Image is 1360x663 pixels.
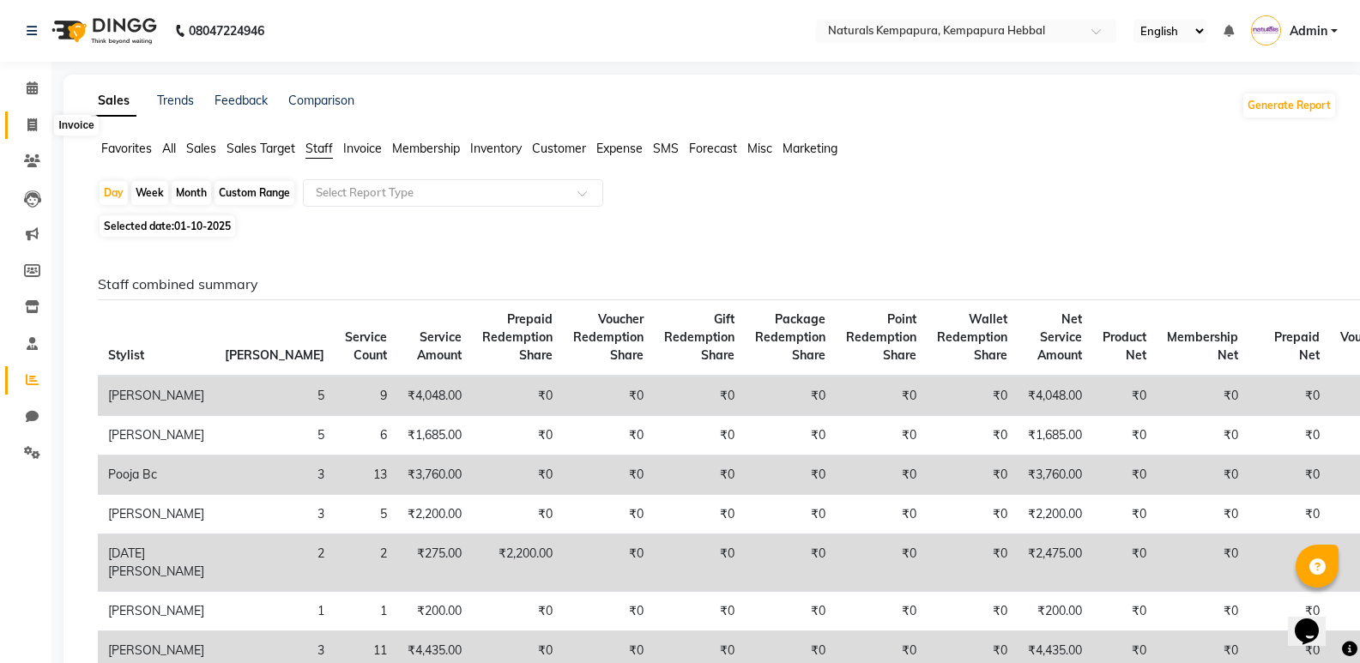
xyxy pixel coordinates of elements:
[397,455,472,495] td: ₹3,760.00
[563,495,654,534] td: ₹0
[131,181,168,205] div: Week
[783,141,837,156] span: Marketing
[98,495,215,534] td: [PERSON_NAME]
[98,276,1323,292] h6: Staff combined summary
[397,592,472,631] td: ₹200.00
[227,141,295,156] span: Sales Target
[927,495,1018,534] td: ₹0
[1274,329,1320,363] span: Prepaid Net
[98,376,215,416] td: [PERSON_NAME]
[1092,416,1157,455] td: ₹0
[1248,495,1330,534] td: ₹0
[654,534,745,592] td: ₹0
[1248,534,1330,592] td: ₹0
[927,534,1018,592] td: ₹0
[745,495,836,534] td: ₹0
[1157,416,1248,455] td: ₹0
[215,534,335,592] td: 2
[1251,15,1281,45] img: Admin
[937,311,1007,363] span: Wallet Redemption Share
[1018,416,1092,455] td: ₹1,685.00
[1288,594,1343,646] iframe: chat widget
[563,592,654,631] td: ₹0
[215,376,335,416] td: 5
[335,416,397,455] td: 6
[392,141,460,156] span: Membership
[1018,455,1092,495] td: ₹3,760.00
[836,416,927,455] td: ₹0
[664,311,734,363] span: Gift Redemption Share
[172,181,211,205] div: Month
[1092,592,1157,631] td: ₹0
[472,534,563,592] td: ₹2,200.00
[215,181,294,205] div: Custom Range
[100,181,128,205] div: Day
[98,534,215,592] td: [DATE][PERSON_NAME]
[174,220,231,232] span: 01-10-2025
[836,592,927,631] td: ₹0
[186,141,216,156] span: Sales
[927,376,1018,416] td: ₹0
[689,141,737,156] span: Forecast
[335,455,397,495] td: 13
[1243,93,1335,118] button: Generate Report
[1103,329,1146,363] span: Product Net
[653,141,679,156] span: SMS
[343,141,382,156] span: Invoice
[335,495,397,534] td: 5
[654,455,745,495] td: ₹0
[108,347,144,363] span: Stylist
[654,416,745,455] td: ₹0
[755,311,825,363] span: Package Redemption Share
[745,455,836,495] td: ₹0
[157,93,194,108] a: Trends
[836,376,927,416] td: ₹0
[927,592,1018,631] td: ₹0
[1037,311,1082,363] span: Net Service Amount
[927,455,1018,495] td: ₹0
[1092,495,1157,534] td: ₹0
[1092,455,1157,495] td: ₹0
[44,7,161,55] img: logo
[654,592,745,631] td: ₹0
[1248,416,1330,455] td: ₹0
[397,534,472,592] td: ₹275.00
[397,376,472,416] td: ₹4,048.00
[335,376,397,416] td: 9
[563,376,654,416] td: ₹0
[1018,495,1092,534] td: ₹2,200.00
[215,93,268,108] a: Feedback
[472,416,563,455] td: ₹0
[654,376,745,416] td: ₹0
[573,311,644,363] span: Voucher Redemption Share
[1157,592,1248,631] td: ₹0
[1248,592,1330,631] td: ₹0
[472,376,563,416] td: ₹0
[532,141,586,156] span: Customer
[98,592,215,631] td: [PERSON_NAME]
[745,416,836,455] td: ₹0
[846,311,916,363] span: Point Redemption Share
[1248,376,1330,416] td: ₹0
[1290,22,1327,40] span: Admin
[345,329,387,363] span: Service Count
[836,455,927,495] td: ₹0
[215,416,335,455] td: 5
[836,495,927,534] td: ₹0
[1092,534,1157,592] td: ₹0
[101,141,152,156] span: Favorites
[1167,329,1238,363] span: Membership Net
[1018,534,1092,592] td: ₹2,475.00
[745,534,836,592] td: ₹0
[1157,455,1248,495] td: ₹0
[472,495,563,534] td: ₹0
[305,141,333,156] span: Staff
[1157,376,1248,416] td: ₹0
[1092,376,1157,416] td: ₹0
[1157,495,1248,534] td: ₹0
[563,534,654,592] td: ₹0
[1248,455,1330,495] td: ₹0
[745,376,836,416] td: ₹0
[1157,534,1248,592] td: ₹0
[417,329,462,363] span: Service Amount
